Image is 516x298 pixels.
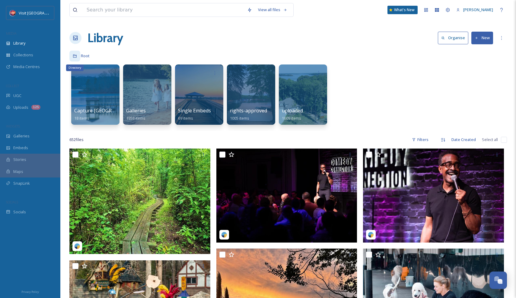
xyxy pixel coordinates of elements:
button: Open Chat [489,271,507,289]
span: Capture [GEOGRAPHIC_DATA][PERSON_NAME] [74,107,181,114]
span: 69 items [178,115,193,121]
a: Single Embeds69 items [178,108,211,121]
span: UGC [13,93,21,99]
span: Maps [13,169,23,174]
img: snapsea-logo.png [368,232,374,238]
div: 125 [31,105,40,110]
a: Library [88,29,123,47]
span: Galleries [126,107,146,114]
span: SnapLink [13,180,30,186]
img: Logo%20Image.png [10,10,16,16]
span: 1609 items [282,115,301,121]
button: Organise [438,32,468,44]
input: Search your library [84,3,244,17]
span: Select all [482,137,498,143]
div: Filters [409,134,432,146]
span: Galleries [13,133,30,139]
a: Directory [69,50,81,61]
a: What's New [387,6,418,14]
span: rights-approved [230,107,267,114]
a: uploaded1609 items [282,108,303,121]
span: Root [81,53,90,58]
a: Galleries1958 items [126,108,146,121]
span: MEDIA [6,31,17,36]
img: scottychis80-5902736.heic [69,149,210,254]
span: Media Centres [13,64,40,70]
img: jenvesp-17954728187816095.webp [216,149,357,243]
a: View all files [255,4,290,16]
button: New [471,32,493,44]
span: Stories [13,157,26,162]
a: Capture [GEOGRAPHIC_DATA][PERSON_NAME]18 items [74,108,181,121]
img: snapsea-logo.png [74,243,80,249]
a: Privacy Policy [21,288,39,295]
span: 1005 items [230,115,249,121]
span: Privacy Policy [21,290,39,294]
span: 1958 items [126,115,145,121]
span: uploaded [282,107,303,114]
span: Uploads [13,105,28,110]
div: Date Created [448,134,479,146]
span: [PERSON_NAME] [463,7,493,12]
span: Socials [13,209,26,215]
span: 652 file s [69,137,84,143]
span: WIDGETS [6,124,20,128]
a: rights-approved1005 items [230,108,267,121]
span: Embeds [13,145,28,151]
img: jenvesp-18012642140320190.webp [363,149,504,243]
span: Single Embeds [178,107,211,114]
span: SOCIALS [6,200,18,204]
a: [PERSON_NAME] [453,4,496,16]
span: Visit [GEOGRAPHIC_DATA][PERSON_NAME] [19,10,95,16]
span: Collections [13,52,33,58]
span: Library [13,40,25,46]
span: COLLECT [6,83,19,88]
img: snapsea-logo.png [221,232,227,238]
div: Directory [66,64,84,71]
a: Root [81,52,90,59]
span: 18 items [74,115,89,121]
